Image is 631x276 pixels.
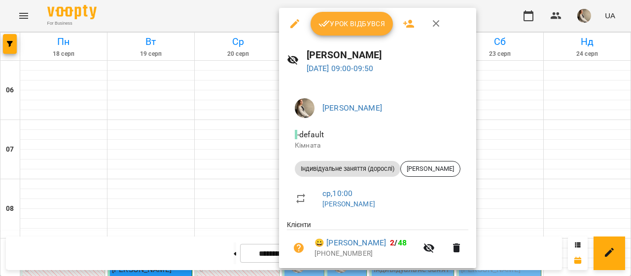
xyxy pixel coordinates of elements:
[315,249,417,259] p: [PHONE_NUMBER]
[311,12,393,36] button: Урок відбувся
[295,141,460,151] p: Кімната
[307,47,468,63] h6: [PERSON_NAME]
[398,238,407,247] span: 48
[318,18,386,30] span: Урок відбувся
[295,164,400,173] span: Індивідуальне заняття (дорослі)
[295,98,315,118] img: 3379ed1806cda47daa96bfcc4923c7ab.jpg
[390,238,407,247] b: /
[315,237,386,249] a: 😀 [PERSON_NAME]
[400,161,460,177] div: [PERSON_NAME]
[287,236,311,260] button: Візит ще не сплачено. Додати оплату?
[295,130,326,139] span: - default
[307,64,374,73] a: [DATE] 09:00-09:50
[287,220,468,269] ul: Клієнти
[390,238,394,247] span: 2
[401,164,460,173] span: [PERSON_NAME]
[322,189,352,198] a: ср , 10:00
[322,200,375,208] a: [PERSON_NAME]
[322,103,382,113] a: [PERSON_NAME]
